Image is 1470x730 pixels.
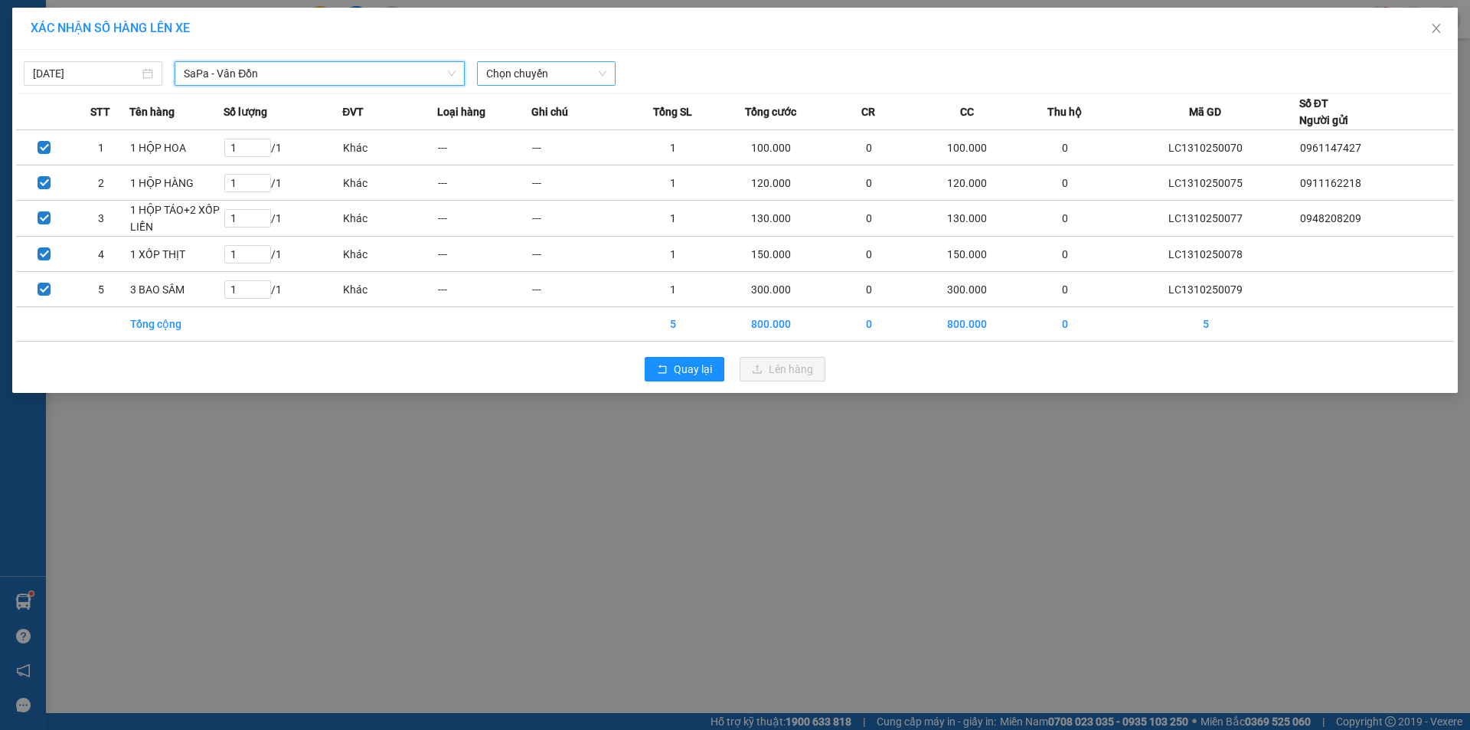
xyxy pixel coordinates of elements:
[1300,142,1361,154] span: 0961147427
[129,165,224,201] td: 1 HỘP HÀNG
[342,103,364,120] span: ĐVT
[720,307,822,342] td: 800.000
[1018,165,1112,201] td: 0
[224,165,342,201] td: / 1
[7,44,154,99] span: Gửi hàng [GEOGRAPHIC_DATA]: Hotline:
[916,165,1018,201] td: 120.000
[720,165,822,201] td: 120.000
[1112,237,1299,272] td: LC1310250078
[129,237,224,272] td: 1 XỐP THỊT
[73,165,129,201] td: 2
[1018,237,1112,272] td: 0
[916,272,1018,307] td: 300.000
[90,103,110,120] span: STT
[822,201,916,237] td: 0
[1300,212,1361,224] span: 0948208209
[626,237,720,272] td: 1
[822,237,916,272] td: 0
[1189,103,1221,120] span: Mã GD
[447,69,456,78] span: down
[657,364,668,376] span: rollback
[437,272,531,307] td: ---
[531,272,626,307] td: ---
[720,272,822,307] td: 300.000
[653,103,692,120] span: Tổng SL
[645,357,724,381] button: rollbackQuay lại
[740,357,825,381] button: uploadLên hàng
[31,21,190,35] span: XÁC NHẬN SỐ HÀNG LÊN XE
[531,237,626,272] td: ---
[1415,8,1458,51] button: Close
[224,272,342,307] td: / 1
[129,130,224,165] td: 1 HỘP HOA
[342,165,436,201] td: Khác
[73,237,129,272] td: 4
[626,307,720,342] td: 5
[1018,130,1112,165] td: 0
[822,272,916,307] td: 0
[720,201,822,237] td: 130.000
[1112,201,1299,237] td: LC1310250077
[73,272,129,307] td: 5
[531,165,626,201] td: ---
[1430,22,1442,34] span: close
[745,103,796,120] span: Tổng cước
[916,130,1018,165] td: 100.000
[224,237,342,272] td: / 1
[822,307,916,342] td: 0
[626,130,720,165] td: 1
[8,58,154,85] strong: 024 3236 3236 -
[916,201,1018,237] td: 130.000
[1299,95,1348,129] div: Số ĐT Người gửi
[486,62,606,85] span: Chọn chuyến
[437,165,531,201] td: ---
[720,130,822,165] td: 100.000
[720,237,822,272] td: 150.000
[1112,272,1299,307] td: LC1310250079
[437,103,485,120] span: Loại hàng
[822,130,916,165] td: 0
[342,130,436,165] td: Khác
[342,237,436,272] td: Khác
[531,130,626,165] td: ---
[129,201,224,237] td: 1 HỘP TÁO+2 XỐP LIỀN
[1300,177,1361,189] span: 0911162218
[224,103,267,120] span: Số lượng
[224,130,342,165] td: / 1
[822,165,916,201] td: 0
[861,103,875,120] span: CR
[129,103,175,120] span: Tên hàng
[531,103,568,120] span: Ghi chú
[16,8,144,41] strong: Công ty TNHH Phúc Xuyên
[437,201,531,237] td: ---
[1018,272,1112,307] td: 0
[129,307,224,342] td: Tổng cộng
[1112,165,1299,201] td: LC1310250075
[916,307,1018,342] td: 800.000
[531,201,626,237] td: ---
[33,65,139,82] input: 13/10/2025
[1018,201,1112,237] td: 0
[1018,307,1112,342] td: 0
[32,72,153,99] strong: 0888 827 827 - 0848 827 827
[960,103,974,120] span: CC
[437,130,531,165] td: ---
[626,201,720,237] td: 1
[916,237,1018,272] td: 150.000
[437,237,531,272] td: ---
[626,272,720,307] td: 1
[184,62,456,85] span: SaPa - Vân Đồn
[626,165,720,201] td: 1
[73,201,129,237] td: 3
[1047,103,1082,120] span: Thu hộ
[224,201,342,237] td: / 1
[1112,307,1299,342] td: 5
[1112,130,1299,165] td: LC1310250070
[73,130,129,165] td: 1
[342,201,436,237] td: Khác
[14,103,147,143] span: Gửi hàng Hạ Long: Hotline:
[674,361,712,378] span: Quay lại
[129,272,224,307] td: 3 BAO SÂM
[342,272,436,307] td: Khác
